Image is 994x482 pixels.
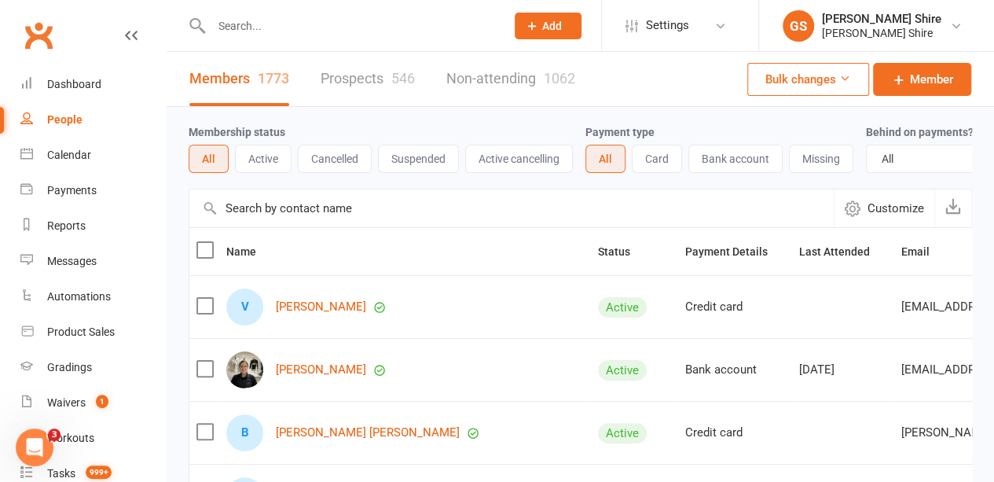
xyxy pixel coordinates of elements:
input: Search by contact name [189,189,834,227]
label: Payment type [585,126,655,138]
button: Missing [789,145,853,173]
a: [PERSON_NAME] [276,363,366,377]
a: Gradings [20,350,166,385]
div: People [47,113,83,126]
a: [PERSON_NAME] [276,300,366,314]
span: Settings [646,8,689,43]
span: 1 [96,395,108,408]
button: Status [598,242,647,261]
iframe: Intercom live chat [16,429,53,466]
a: Clubworx [19,16,58,55]
a: People [20,102,166,138]
a: Calendar [20,138,166,173]
a: Prospects546 [321,52,415,106]
span: 3 [48,429,61,441]
label: Membership status [189,126,285,138]
div: Product Sales [47,326,115,338]
span: Last Attended [799,245,887,258]
div: Dashboard [47,78,101,90]
span: Name [226,245,273,258]
div: [DATE] [799,363,887,377]
a: Workouts [20,421,166,456]
div: 1773 [258,70,289,86]
div: [PERSON_NAME] Shire [822,12,941,26]
span: Add [542,20,562,32]
span: Email [901,245,947,258]
span: 999+ [86,465,112,479]
button: Add [515,13,581,39]
div: [PERSON_NAME] Shire [822,26,941,40]
label: Behind on payments? [866,126,974,138]
div: Reports [47,219,86,232]
button: Cancelled [298,145,372,173]
a: Non-attending1062 [446,52,575,106]
div: Credit card [685,426,785,440]
div: Payments [47,184,97,197]
button: Bank account [688,145,783,173]
a: Dashboard [20,67,166,102]
button: Last Attended [799,242,887,261]
button: All [189,145,229,173]
button: Suspended [378,145,459,173]
a: Automations [20,279,166,315]
div: GS [783,10,814,42]
span: Status [598,245,647,258]
div: Waivers [47,396,86,409]
button: Card [632,145,682,173]
div: Automations [47,290,111,303]
span: Member [910,70,953,89]
div: Credit card [685,300,785,314]
button: Active cancelling [465,145,573,173]
a: Member [873,63,971,96]
a: Messages [20,244,166,279]
a: Members1773 [189,52,289,106]
div: Calendar [47,149,91,161]
button: Customize [834,189,934,227]
button: Bulk changes [747,63,869,96]
span: Customize [867,199,924,218]
span: Payment Details [685,245,785,258]
button: Active [235,145,292,173]
div: Bruno [226,414,263,451]
div: Active [598,423,647,443]
div: Active [598,360,647,381]
div: Workouts [47,432,94,444]
button: All [585,145,625,173]
img: Rhiana [226,351,263,388]
a: Payments [20,173,166,208]
input: Search... [207,15,495,37]
div: 546 [391,70,415,86]
div: Tasks [47,467,75,480]
div: Messages [47,255,97,267]
a: Reports [20,208,166,244]
button: Email [901,242,947,261]
button: Payment Details [685,242,785,261]
div: Gradings [47,361,92,373]
a: [PERSON_NAME] [PERSON_NAME] [276,426,460,440]
div: Active [598,297,647,318]
div: 1062 [544,70,575,86]
button: Name [226,242,273,261]
a: Product Sales [20,315,166,350]
a: Waivers 1 [20,385,166,421]
div: Bank account [685,363,785,377]
div: Vivienne [226,289,263,326]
